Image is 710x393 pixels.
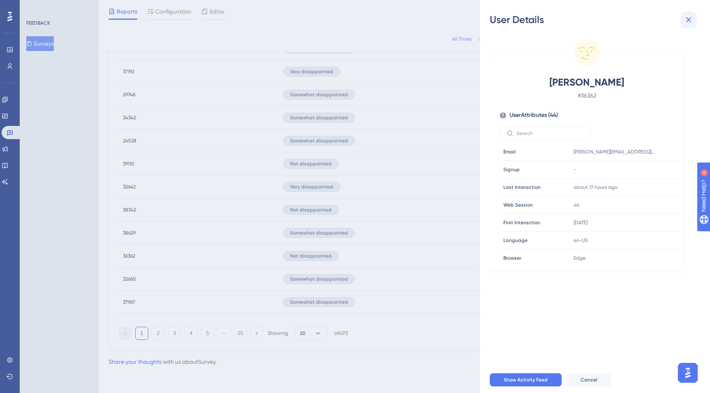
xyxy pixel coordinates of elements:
[19,2,51,12] span: Need Help?
[490,13,700,26] div: User Details
[574,220,588,226] time: [DATE]
[574,184,618,190] time: about 17 hours ago
[490,373,562,386] button: Show Activity Feed
[503,219,540,226] span: First Interaction
[509,110,558,120] span: User Attributes ( 44 )
[574,149,656,155] span: [PERSON_NAME][EMAIL_ADDRESS][PERSON_NAME][DOMAIN_NAME]
[504,377,548,383] span: Show Activity Feed
[574,237,588,244] span: en-US
[567,373,611,386] button: Cancel
[574,202,579,208] span: 44
[503,237,528,244] span: Language
[581,377,597,383] span: Cancel
[503,149,516,155] span: Email
[503,255,521,261] span: Browser
[503,166,520,173] span: Signup
[503,184,541,191] span: Last Interaction
[574,166,576,173] span: -
[57,4,60,11] div: 4
[675,360,700,385] iframe: UserGuiding AI Assistant Launcher
[574,255,586,261] span: Edge
[503,202,533,208] span: Web Session
[514,76,659,89] span: [PERSON_NAME]
[516,130,583,136] input: Search
[514,91,659,100] span: # 36362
